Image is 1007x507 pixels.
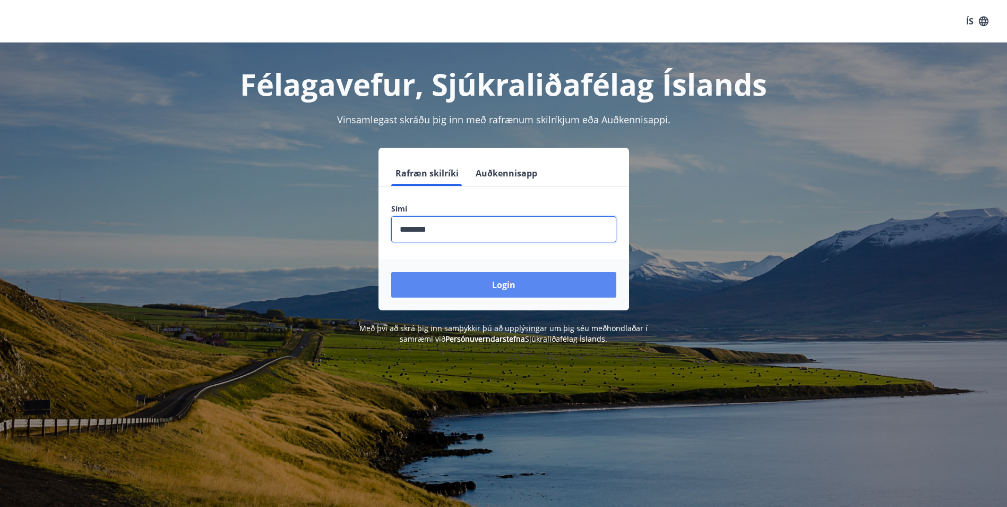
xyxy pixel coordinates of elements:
[337,113,670,126] span: Vinsamlegast skráðu þig inn með rafrænum skilríkjum eða Auðkennisappi.
[445,334,525,344] a: Persónuverndarstefna
[391,160,463,186] button: Rafræn skilríki
[359,323,648,344] span: Með því að skrá þig inn samþykkir þú að upplýsingar um þig séu meðhöndlaðar í samræmi við Sjúkral...
[471,160,541,186] button: Auðkennisapp
[391,204,616,214] label: Sími
[960,12,994,31] button: ÍS
[391,272,616,298] button: Login
[134,64,873,104] h1: Félagavefur, Sjúkraliðafélag Íslands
